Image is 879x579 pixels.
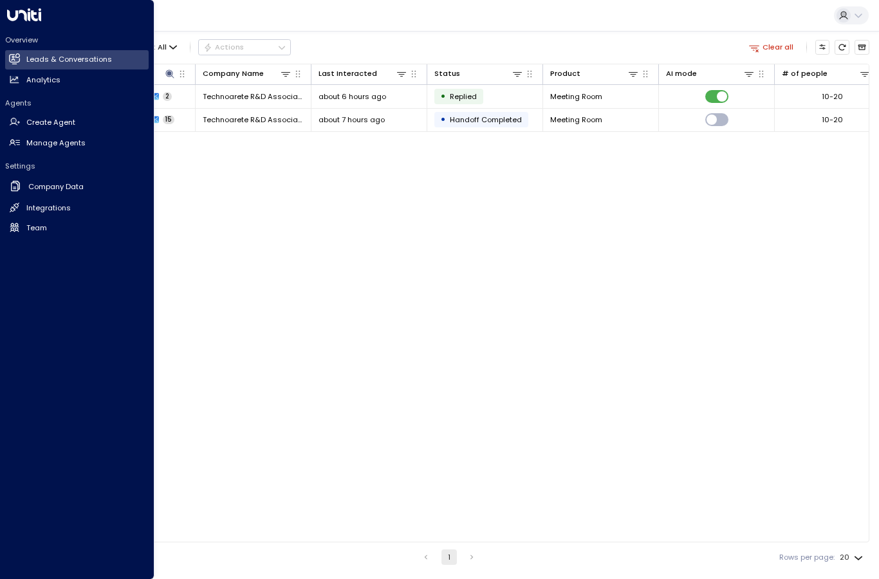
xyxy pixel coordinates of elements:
[840,549,865,565] div: 20
[319,68,377,80] div: Last Interacted
[815,40,830,55] button: Customize
[745,40,798,54] button: Clear all
[5,133,149,152] a: Manage Agents
[26,203,71,214] h2: Integrations
[5,70,149,89] a: Analytics
[5,176,149,198] a: Company Data
[550,115,602,125] span: Meeting Room
[434,68,523,80] div: Status
[5,98,149,108] h2: Agents
[319,115,385,125] span: about 7 hours ago
[26,54,112,65] h2: Leads & Conversations
[5,218,149,237] a: Team
[550,91,602,102] span: Meeting Room
[5,35,149,45] h2: Overview
[666,68,697,80] div: AI mode
[779,552,835,563] label: Rows per page:
[5,198,149,217] a: Integrations
[450,91,477,102] span: Replied
[203,115,304,125] span: Technoarete R&D Association
[203,68,264,80] div: Company Name
[5,113,149,133] a: Create Agent
[550,68,580,80] div: Product
[319,91,386,102] span: about 6 hours ago
[450,115,522,125] span: Handoff Completed
[835,40,849,55] span: Refresh
[319,68,407,80] div: Last Interacted
[198,39,291,55] div: Button group with a nested menu
[28,181,84,192] h2: Company Data
[550,68,639,80] div: Product
[822,91,843,102] div: 10-20
[418,549,480,565] nav: pagination navigation
[822,115,843,125] div: 10-20
[440,111,446,128] div: •
[26,223,47,234] h2: Team
[163,92,172,101] span: 2
[203,68,291,80] div: Company Name
[26,75,60,86] h2: Analytics
[5,50,149,69] a: Leads & Conversations
[782,68,871,80] div: # of people
[441,549,457,565] button: page 1
[203,42,244,51] div: Actions
[5,161,149,171] h2: Settings
[203,91,304,102] span: Technoarete R&D Association
[782,68,828,80] div: # of people
[26,117,75,128] h2: Create Agent
[434,68,460,80] div: Status
[198,39,291,55] button: Actions
[158,43,167,51] span: All
[855,40,869,55] button: Archived Leads
[666,68,755,80] div: AI mode
[163,115,174,124] span: 15
[26,138,86,149] h2: Manage Agents
[440,87,446,105] div: •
